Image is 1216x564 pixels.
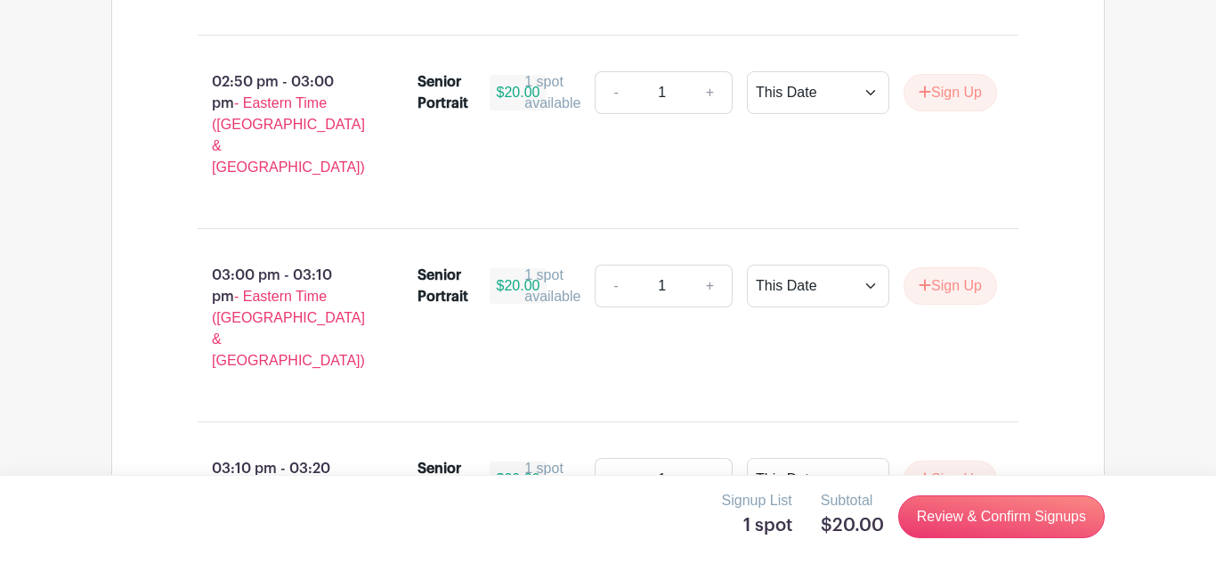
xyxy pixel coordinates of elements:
[417,265,468,307] div: Senior Portrait
[212,95,365,175] span: - Eastern Time ([GEOGRAPHIC_DATA] & [GEOGRAPHIC_DATA])
[821,490,884,511] p: Subtotal
[524,458,580,501] div: 1 spot available
[417,71,468,114] div: Senior Portrait
[688,71,733,114] a: +
[688,458,733,501] a: +
[595,265,636,307] a: -
[595,71,636,114] a: -
[169,64,389,185] p: 02:50 pm - 03:00 pm
[417,458,468,501] div: Senior Portrait
[904,267,997,305] button: Sign Up
[722,490,792,511] p: Signup List
[490,75,547,110] div: $20.00
[904,74,997,111] button: Sign Up
[169,257,389,379] p: 03:00 pm - 03:10 pm
[490,268,547,304] div: $20.00
[490,462,547,497] div: $20.00
[821,515,884,536] h5: $20.00
[722,515,792,536] h5: 1 spot
[524,265,580,307] div: 1 spot available
[212,289,365,368] span: - Eastern Time ([GEOGRAPHIC_DATA] & [GEOGRAPHIC_DATA])
[898,495,1105,538] a: Review & Confirm Signups
[688,265,733,307] a: +
[595,458,636,501] a: -
[904,461,997,498] button: Sign Up
[524,71,580,114] div: 1 spot available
